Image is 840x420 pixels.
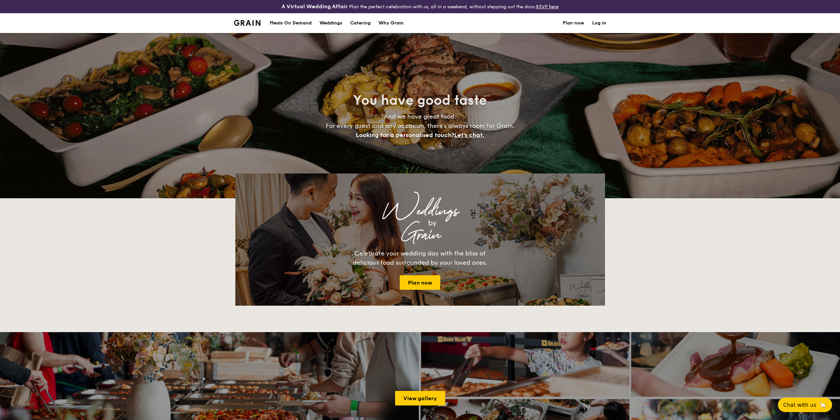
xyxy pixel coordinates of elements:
[400,275,440,290] a: Plan now
[266,13,316,33] a: Meals On Demand
[316,13,346,33] a: Weddings
[778,398,832,412] button: Chat with us🦙
[395,391,445,405] a: View gallery
[346,13,375,33] a: Catering
[234,20,261,26] img: Grain
[293,229,547,241] div: Grain
[783,402,816,408] span: Chat with us
[270,13,312,33] div: Meals On Demand
[536,4,558,10] a: RSVP here
[230,3,610,11] div: Plan the perfect celebration with us, all in a weekend, without stepping out the door.
[319,13,342,33] div: Weddings
[563,13,584,33] a: Plan now
[282,3,348,11] h4: A Virtual Wedding Affair
[454,132,484,139] span: Let's chat.
[318,217,547,229] div: by
[293,205,547,217] div: Weddings
[375,13,408,33] a: Why Grain
[592,13,606,33] a: Log in
[235,167,605,173] div: Loading menus magically...
[346,249,494,267] div: Celebrate your wedding day with the bliss of delicious food surrounded by your loved ones.
[379,13,404,33] div: Why Grain
[350,13,371,33] h1: Catering
[234,20,261,26] a: Logotype
[819,401,827,409] span: 🦙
